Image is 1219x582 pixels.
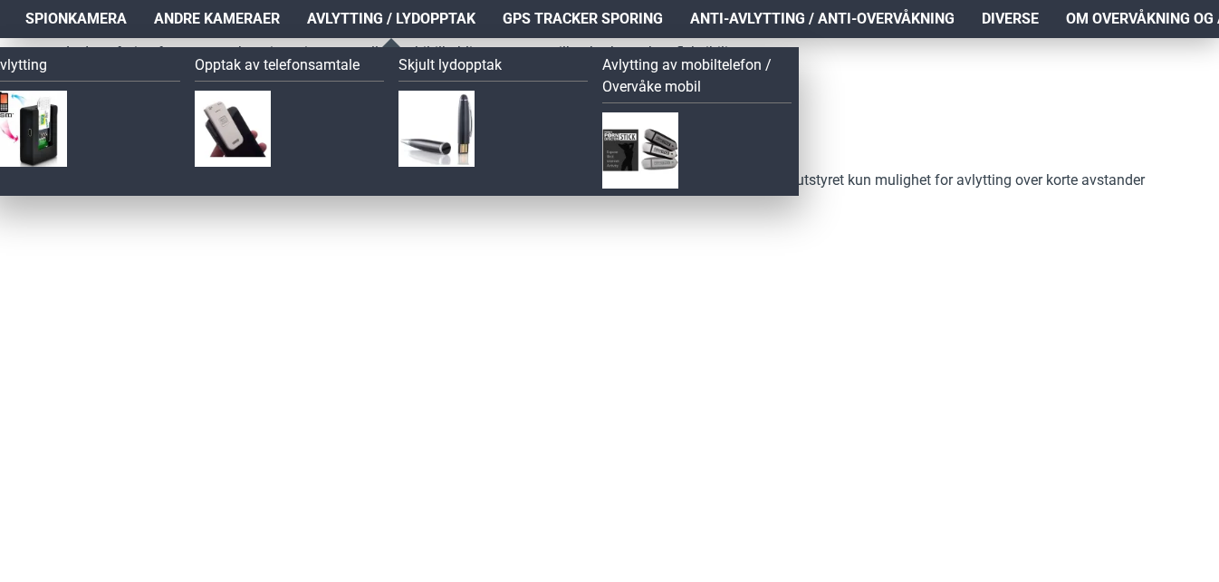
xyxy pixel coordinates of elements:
span: Anti-avlytting / Anti-overvåkning [690,8,955,30]
a: Opptak av telefonsamtale [195,54,384,82]
span: Spionkamera [25,8,127,30]
a: Skjult lydopptak [398,54,588,82]
span: Diverse [982,8,1039,30]
a: Avlytting av mobiltelefon / Overvåke mobil [602,54,792,103]
img: Skjult lydopptak [398,91,475,167]
span: Avlytting / Lydopptak [307,8,475,30]
img: Avlytting av mobiltelefon / Overvåke mobil [602,112,678,189]
img: Opptak av telefonsamtale [195,91,271,167]
li: Lydoverføring fungerer uavhengig av internett- eller mobiltilkobling, noe som tilbyr brukeren høy... [66,42,1189,63]
span: GPS Tracker Sporing [503,8,663,30]
span: Andre kameraer [154,8,280,30]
